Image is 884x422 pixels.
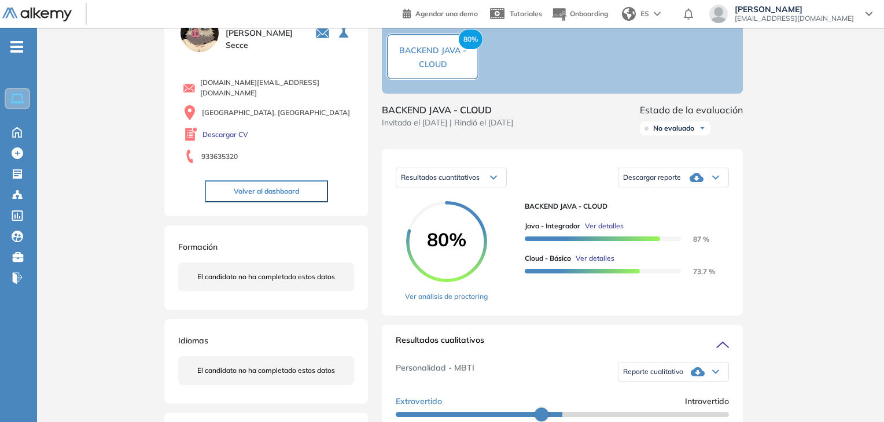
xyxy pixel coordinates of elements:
span: 80% [458,29,483,50]
span: Idiomas [178,335,208,346]
span: [PERSON_NAME] [PERSON_NAME] Secce [226,15,301,51]
button: Ver detalles [571,253,614,264]
span: No evaluado [653,124,694,133]
button: Volver al dashboard [205,180,328,202]
span: El candidato no ha completado estos datos [197,272,335,282]
button: Onboarding [551,2,608,27]
span: [DOMAIN_NAME][EMAIL_ADDRESS][DOMAIN_NAME] [200,77,354,98]
span: [EMAIL_ADDRESS][DOMAIN_NAME] [735,14,854,23]
span: Onboarding [570,9,608,18]
span: Introvertido [685,395,729,408]
img: PROFILE_MENU_LOGO_USER [178,12,221,54]
button: Ver detalles [580,221,624,231]
span: Personalidad - MBTI [396,362,474,382]
span: Resultados cuantitativos [401,173,480,182]
span: Resultados cualitativos [396,334,484,353]
span: 73.7 % [679,267,715,276]
img: Logo [2,8,72,22]
span: Tutoriales [510,9,542,18]
span: Ver detalles [585,221,624,231]
span: El candidato no ha completado estos datos [197,365,335,376]
img: Ícono de flecha [699,125,706,132]
a: Descargar CV [202,129,248,140]
img: world [622,7,636,21]
img: arrow [654,12,661,16]
span: [PERSON_NAME] [735,5,854,14]
span: Agendar una demo [415,9,478,18]
span: BACKEND JAVA - CLOUD [382,103,513,117]
span: Estado de la evaluación [640,103,743,117]
span: Descargar reporte [623,173,681,182]
span: BACKEND JAVA - CLOUD [525,201,720,212]
span: Reporte cualitativo [623,367,683,376]
span: 80% [406,230,487,249]
span: Formación [178,242,218,252]
span: Cloud - Básico [525,253,571,264]
span: [GEOGRAPHIC_DATA], [GEOGRAPHIC_DATA] [202,108,350,118]
span: Invitado el [DATE] | Rindió el [DATE] [382,117,513,129]
i: - [10,46,23,48]
span: BACKEND JAVA - CLOUD [399,45,466,69]
span: Extrovertido [396,395,442,408]
span: Java - Integrador [525,221,580,231]
span: Ver detalles [576,253,614,264]
span: 87 % [679,235,709,243]
span: 933635320 [201,151,238,162]
a: Ver análisis de proctoring [405,291,488,302]
a: Agendar una demo [403,6,478,20]
span: ES [640,9,649,19]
